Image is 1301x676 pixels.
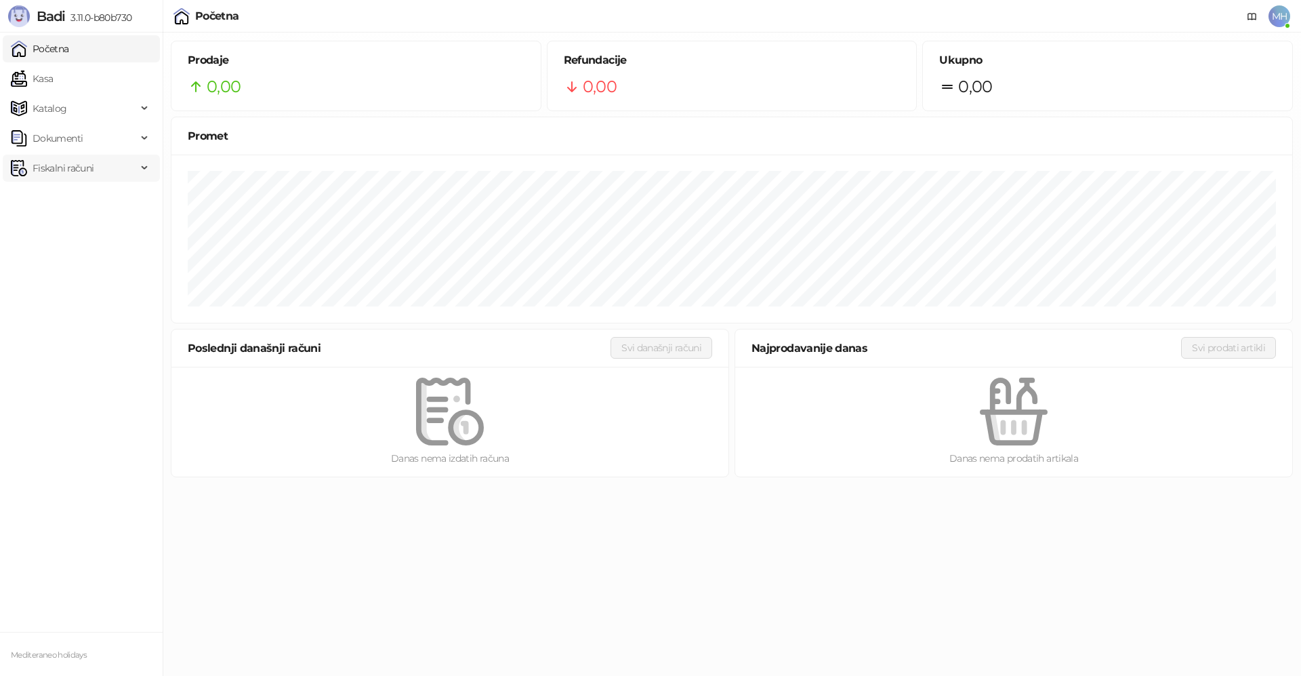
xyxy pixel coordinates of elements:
a: Kasa [11,65,53,92]
div: Početna [195,11,239,22]
span: Badi [37,8,65,24]
span: 0,00 [583,74,617,100]
div: Najprodavanije danas [751,340,1181,357]
small: Mediteraneo holidays [11,650,87,660]
span: Fiskalni računi [33,155,94,182]
span: Katalog [33,95,67,122]
img: Logo [8,5,30,27]
h5: Ukupno [939,52,1276,68]
span: 0,00 [207,74,241,100]
h5: Refundacije [564,52,901,68]
span: 3.11.0-b80b730 [65,12,131,24]
button: Svi današnji računi [611,337,712,359]
button: Svi prodati artikli [1181,337,1276,359]
a: Početna [11,35,69,62]
div: Promet [188,127,1276,144]
div: Poslednji današnji računi [188,340,611,357]
div: Danas nema prodatih artikala [757,451,1271,466]
h5: Prodaje [188,52,524,68]
span: 0,00 [958,74,992,100]
span: MH [1268,5,1290,27]
span: Dokumenti [33,125,83,152]
div: Danas nema izdatih računa [193,451,707,466]
a: Dokumentacija [1241,5,1263,27]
